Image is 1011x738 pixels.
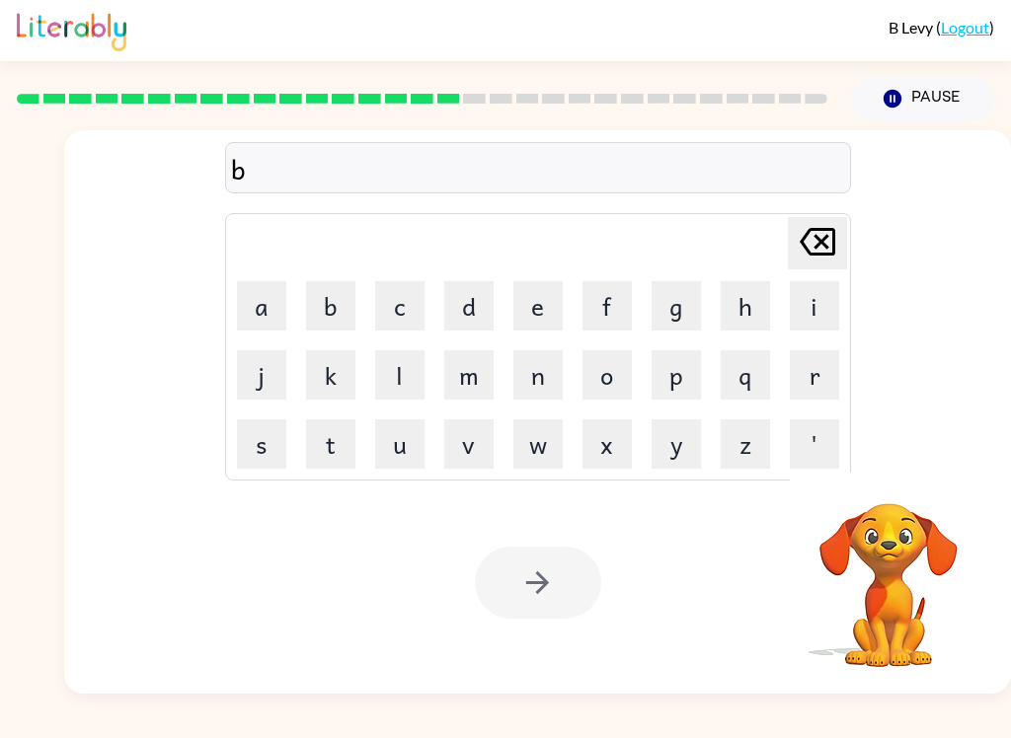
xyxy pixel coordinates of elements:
[851,76,994,121] button: Pause
[306,419,355,469] button: t
[306,281,355,331] button: b
[375,281,425,331] button: c
[444,350,494,400] button: m
[721,281,770,331] button: h
[237,281,286,331] button: a
[444,419,494,469] button: v
[237,350,286,400] button: j
[652,419,701,469] button: y
[375,350,425,400] button: l
[231,148,845,189] div: b
[237,419,286,469] button: s
[583,419,632,469] button: x
[375,419,425,469] button: u
[721,419,770,469] button: z
[652,350,701,400] button: p
[790,350,839,400] button: r
[583,350,632,400] button: o
[941,18,989,37] a: Logout
[889,18,936,37] span: B Levy
[306,350,355,400] button: k
[721,350,770,400] button: q
[652,281,701,331] button: g
[513,281,563,331] button: e
[513,419,563,469] button: w
[17,8,126,51] img: Literably
[444,281,494,331] button: d
[513,350,563,400] button: n
[790,281,839,331] button: i
[790,473,987,670] video: Your browser must support playing .mp4 files to use Literably. Please try using another browser.
[889,18,994,37] div: ( )
[583,281,632,331] button: f
[790,419,839,469] button: '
